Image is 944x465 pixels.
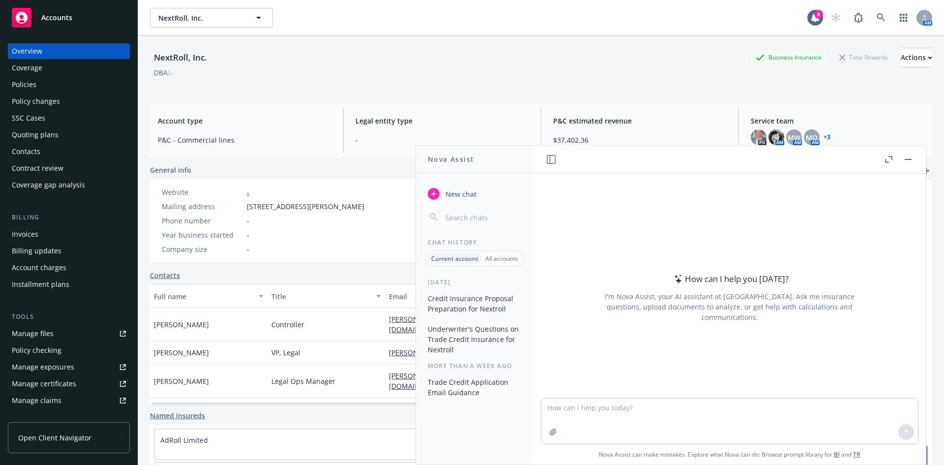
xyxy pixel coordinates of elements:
div: Website [162,187,243,197]
div: Manage BORs [12,409,58,425]
div: [DATE] [416,278,533,286]
div: Manage files [12,326,54,341]
div: Manage claims [12,393,61,408]
span: - [355,135,529,145]
div: Coverage [12,60,42,76]
a: Contacts [150,270,180,280]
span: Nova Assist can make mistakes. Explore what Nova can do: Browse prompt library for and [537,444,922,465]
a: Start snowing [826,8,846,28]
button: New chat [424,185,526,203]
img: photo [768,129,784,145]
a: SSC Cases [8,110,130,126]
div: Invoices [12,226,38,242]
span: NextRoll, Inc. [158,13,243,23]
div: Phone number [162,216,243,226]
a: Accounts [8,4,130,31]
span: Service team [751,116,924,126]
a: [PERSON_NAME][EMAIL_ADDRESS][DOMAIN_NAME] [389,348,567,357]
div: Policy changes [12,93,60,109]
div: Contract review [12,160,63,176]
button: Underwriter's Questions on Trade Credit Insurance for Nextroll [424,321,526,358]
div: Email [389,291,566,302]
div: NextRoll, Inc. [150,51,211,64]
a: Switch app [894,8,914,28]
div: DBA: - [154,67,172,78]
div: How can I help you [DATE]? [671,273,789,285]
a: TR [853,450,860,459]
div: Contacts [12,144,40,159]
span: Accounts [41,14,72,22]
div: Billing [8,213,130,222]
button: Actions [901,48,932,67]
div: Title [271,291,370,302]
a: Search [871,8,891,28]
a: Named insureds [150,410,205,421]
h1: Nova Assist [428,154,474,164]
a: Policy changes [8,93,130,109]
span: Legal Ops Manager [271,376,335,386]
span: $37,402.36 [553,135,727,145]
a: AdRoll Limited [160,435,208,445]
span: [PERSON_NAME] [154,347,209,358]
div: Policy checking [12,342,61,358]
button: Title [267,284,385,308]
div: Total Rewards [834,51,893,63]
a: Installment plans [8,277,130,292]
a: BI [834,450,840,459]
img: photo [751,129,767,145]
a: Contacts [8,144,130,159]
div: Chat History [416,238,533,247]
a: Policy checking [8,342,130,358]
span: MQ [806,132,818,143]
span: New chat [443,189,477,199]
div: Policies [12,77,36,93]
span: P&C - Commercial lines [158,135,331,145]
a: [PERSON_NAME][EMAIL_ADDRESS][PERSON_NAME][DOMAIN_NAME] [389,314,558,334]
div: Coverage gap analysis [12,177,85,193]
a: Coverage gap analysis [8,177,130,193]
span: - [247,244,249,254]
div: Full name [154,291,253,302]
a: Quoting plans [8,127,130,143]
a: +3 [824,134,830,140]
a: - [247,187,249,197]
span: General info [150,165,191,175]
div: Billing updates [12,243,61,259]
div: Mailing address [162,201,243,212]
a: Policies [8,77,130,93]
span: - [247,230,249,240]
span: P&C estimated revenue [553,116,727,126]
a: add [920,165,932,177]
div: Business Insurance [751,51,826,63]
button: Trade Credit Application Email Guidance [424,374,526,401]
a: Billing updates [8,243,130,259]
span: Open Client Navigator [18,433,91,443]
a: Coverage [8,60,130,76]
span: [PERSON_NAME] [154,319,209,330]
a: Manage claims [8,393,130,408]
span: VP, Legal [271,347,300,358]
span: MW [788,132,800,143]
a: Account charges [8,260,130,276]
p: Current account [431,254,478,263]
a: Overview [8,43,130,59]
a: Manage exposures [8,359,130,375]
a: Invoices [8,226,130,242]
div: Installment plans [12,277,69,292]
span: Legal entity type [355,116,529,126]
div: Overview [12,43,42,59]
input: Search chats [443,211,522,224]
span: - [247,216,249,226]
a: Manage files [8,326,130,341]
a: [PERSON_NAME][EMAIL_ADDRESS][PERSON_NAME][DOMAIN_NAME] [389,371,558,391]
a: Manage BORs [8,409,130,425]
a: Report a Bug [849,8,868,28]
div: Manage certificates [12,376,76,392]
button: Credit Insurance Proposal Preparation for Nextroll [424,290,526,317]
p: All accounts [485,254,518,263]
button: Email [385,284,581,308]
span: [PERSON_NAME] [154,376,209,386]
span: [STREET_ADDRESS][PERSON_NAME] [247,201,364,212]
